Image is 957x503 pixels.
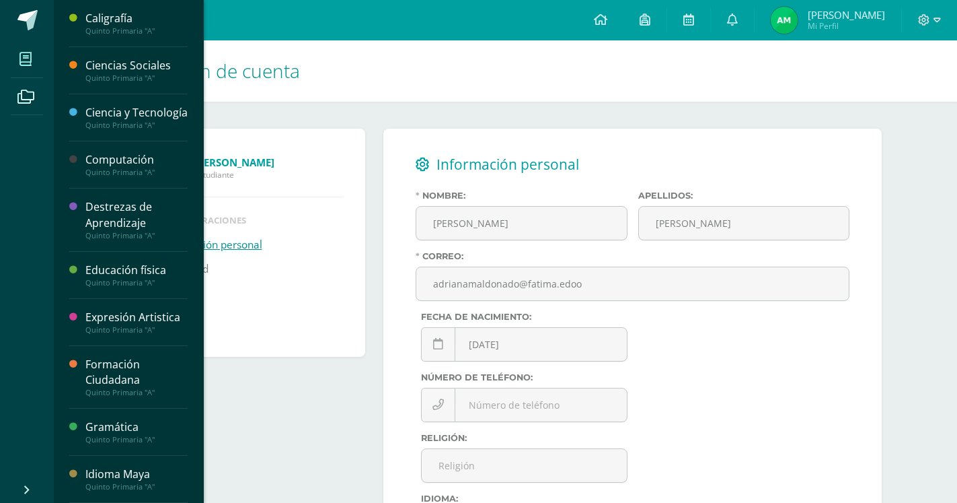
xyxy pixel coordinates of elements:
[194,169,344,180] span: Estudiante
[85,263,188,278] div: Educación física
[421,372,627,382] label: Número de teléfono:
[85,357,188,397] a: Formación CiudadanaQuinto Primaria "A"
[85,105,188,130] a: Ciencia y TecnologíaQuinto Primaria "A"
[421,433,627,443] label: Religión:
[194,156,274,169] strong: [PERSON_NAME]
[436,155,579,174] span: Información personal
[85,231,188,240] div: Quinto Primaria "A"
[85,482,188,492] div: Quinto Primaria "A"
[85,357,188,388] div: Formación Ciudadana
[85,278,188,288] div: Quinto Primaria "A"
[85,420,188,435] div: Gramática
[85,11,188,36] a: CaligrafíaQuinto Primaria "A"
[422,449,627,482] input: Religión
[85,168,188,177] div: Quinto Primaria "A"
[161,214,334,226] li: Configuraciones
[771,7,798,34] img: 0e70a3320523aed65fa3b55b0ab22133.png
[161,233,262,257] a: Información personal
[416,251,849,261] label: Correo:
[421,312,627,322] label: Fecha de nacimiento:
[85,310,188,325] div: Expresión Artistica
[639,207,849,240] input: Apellidos
[85,152,188,168] div: Computación
[808,8,885,22] span: [PERSON_NAME]
[85,152,188,177] a: ComputaciónQuinto Primaria "A"
[85,388,188,397] div: Quinto Primaria "A"
[85,73,188,83] div: Quinto Primaria "A"
[85,121,188,130] div: Quinto Primaria "A"
[85,58,188,73] div: Ciencias Sociales
[85,199,188,240] a: Destrezas de AprendizajeQuinto Primaria "A"
[416,267,849,300] input: Correo electrónico
[85,105,188,121] div: Ciencia y Tecnología
[85,325,188,335] div: Quinto Primaria "A"
[416,191,627,201] label: Nombre:
[422,328,627,361] input: Fecha de nacimiento
[194,156,344,169] a: [PERSON_NAME]
[85,26,188,36] div: Quinto Primaria "A"
[85,58,188,83] a: Ciencias SocialesQuinto Primaria "A"
[85,467,188,492] a: Idioma MayaQuinto Primaria "A"
[422,389,627,422] input: Número de teléfono
[85,467,188,482] div: Idioma Maya
[85,310,188,335] a: Expresión ArtisticaQuinto Primaria "A"
[85,435,188,444] div: Quinto Primaria "A"
[85,199,188,230] div: Destrezas de Aprendizaje
[85,263,188,288] a: Educación físicaQuinto Primaria "A"
[638,191,850,201] label: Apellidos:
[808,20,885,32] span: Mi Perfil
[416,207,627,240] input: Nombres
[85,11,188,26] div: Caligrafía
[85,420,188,444] a: GramáticaQuinto Primaria "A"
